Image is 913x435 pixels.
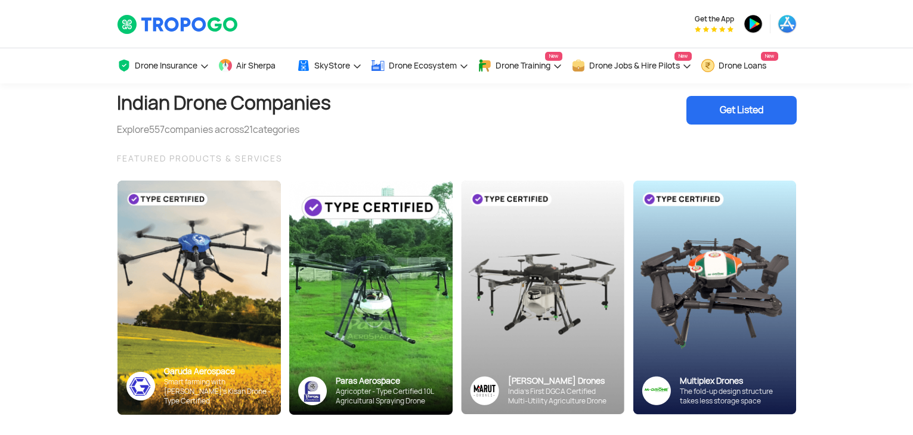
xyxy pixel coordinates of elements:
a: Drone Ecosystem [371,48,469,83]
a: Air Sherpa [218,48,287,83]
a: SkyStore [296,48,362,83]
div: Garuda Aerospace [164,366,272,377]
img: ic_garuda_sky.png [126,372,155,400]
div: Explore companies across categories [117,123,331,137]
div: The fold-up design structure takes less storage space [680,387,787,406]
h1: Indian Drone Companies [117,83,331,123]
img: ic_appstore.png [778,14,797,33]
span: New [761,52,778,61]
div: Multiplex Drones [680,375,787,387]
a: Drone Insurance [117,48,209,83]
span: Drone Loans [719,61,766,70]
img: bg_marut_sky.png [461,181,624,414]
a: Drone TrainingNew [478,48,562,83]
span: New [545,52,562,61]
div: [PERSON_NAME] Drones [508,375,615,387]
span: Drone Ecosystem [389,61,457,70]
div: Smart farming with [PERSON_NAME]’s Kisan Drone - Type Certified [164,377,272,406]
img: TropoGo Logo [117,14,239,35]
div: India’s First DGCA Certified Multi-Utility Agriculture Drone [508,387,615,406]
img: ic_playstore.png [744,14,763,33]
span: 557 [149,123,165,136]
div: Paras Aerospace [336,375,444,387]
img: bg_multiplex_sky.png [633,181,796,415]
a: Drone LoansNew [701,48,778,83]
a: Drone Jobs & Hire PilotsNew [571,48,692,83]
div: FEATURED PRODUCTS & SERVICES [117,151,797,166]
span: Drone Insurance [135,61,197,70]
img: ic_multiplex_sky.png [642,376,671,405]
span: New [674,52,692,61]
span: Drone Jobs & Hire Pilots [589,61,680,70]
img: paras-card.png [289,181,453,415]
span: Get the App [695,14,734,24]
img: bg_garuda_sky.png [117,181,281,415]
div: Agricopter - Type Certified 10L Agricultural Spraying Drone [336,387,444,406]
span: Air Sherpa [236,61,276,70]
span: 21 [244,123,253,136]
img: App Raking [695,26,734,32]
img: Group%2036313.png [470,376,499,405]
img: paras-logo-banner.png [298,377,327,405]
span: SkyStore [314,61,350,70]
div: Get Listed [686,96,797,125]
span: Drone Training [496,61,550,70]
